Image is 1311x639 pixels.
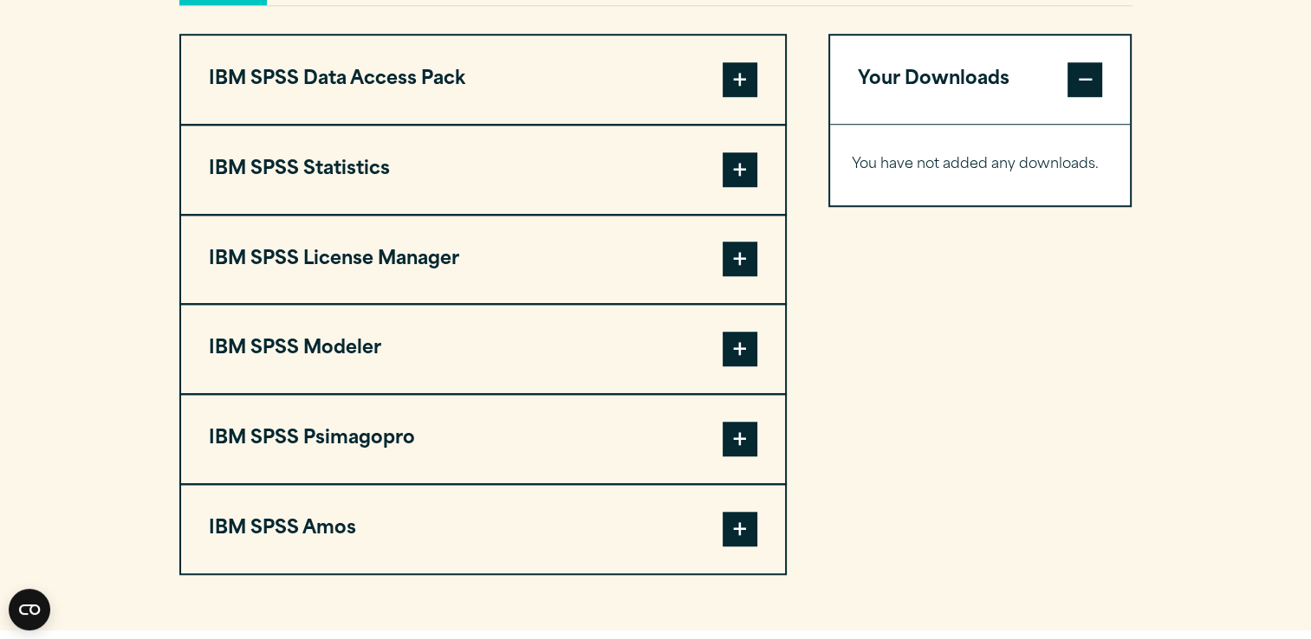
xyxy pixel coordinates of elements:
button: IBM SPSS Data Access Pack [181,35,785,124]
button: IBM SPSS Statistics [181,126,785,214]
button: Open CMP widget [9,589,50,630]
button: IBM SPSS License Manager [181,216,785,304]
div: Your Downloads [830,124,1131,205]
button: Your Downloads [830,35,1131,124]
button: IBM SPSS Modeler [181,305,785,393]
button: IBM SPSS Amos [181,485,785,573]
button: IBM SPSS Psimagopro [181,395,785,483]
p: You have not added any downloads. [852,152,1109,177]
